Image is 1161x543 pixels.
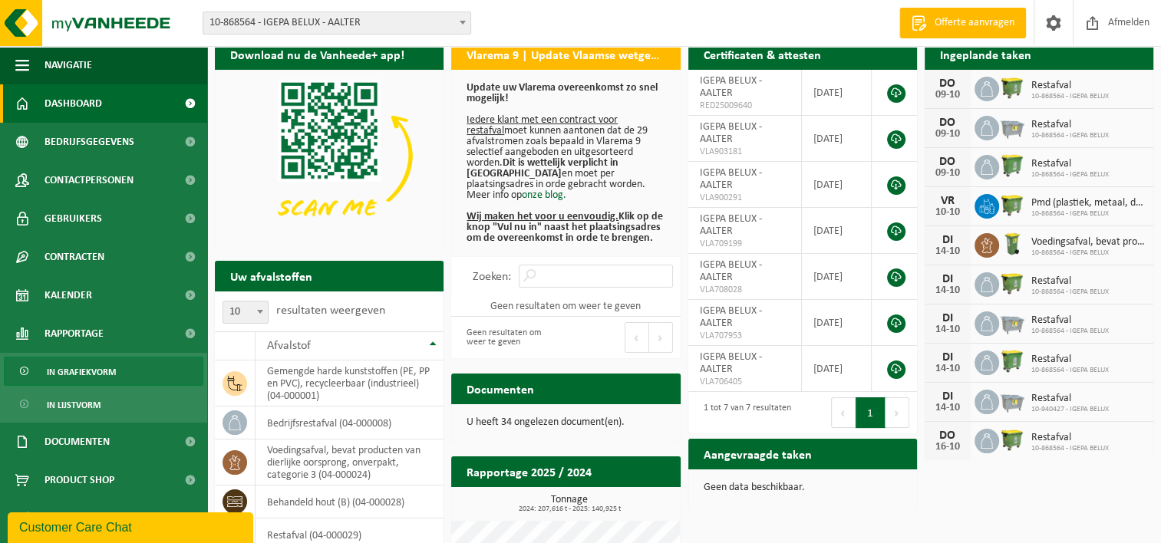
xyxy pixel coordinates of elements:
img: WB-0140-HPE-GN-50 [999,231,1025,257]
span: Product Shop [45,461,114,499]
span: IGEPA BELUX - AALTER [700,75,762,99]
h2: Aangevraagde taken [688,439,827,469]
h2: Certificaten & attesten [688,39,836,69]
span: 10-868564 - IGEPA BELUX [1031,288,1109,297]
img: WB-1100-HPE-GN-50 [999,426,1025,452]
span: Restafval [1031,80,1109,92]
img: WB-2500-GAL-GY-01 [999,309,1025,335]
div: 14-10 [932,324,963,335]
span: Restafval [1031,158,1109,170]
a: Offerte aanvragen [899,8,1026,38]
button: Previous [831,397,856,428]
span: 10-868564 - IGEPA BELUX [1031,92,1109,101]
span: Voedingsafval, bevat producten van dierlijke oorsprong, onverpakt, categorie 3 [1031,236,1146,248]
div: 14-10 [932,285,963,296]
p: U heeft 34 ongelezen document(en). [467,417,665,428]
td: [DATE] [802,300,872,346]
span: 10-868564 - IGEPA BELUX - AALTER [203,12,471,35]
a: Bekijk rapportage [566,486,679,517]
span: 10-868564 - IGEPA BELUX [1031,327,1109,336]
span: 10-868564 - IGEPA BELUX [1031,444,1109,453]
b: Update uw Vlarema overeenkomst zo snel mogelijk! [467,82,658,104]
span: RED25009640 [700,100,790,112]
span: Pmd (plastiek, metaal, drankkartons) (bedrijven) [1031,197,1146,209]
p: Geen data beschikbaar. [704,482,902,493]
span: Documenten [45,423,110,461]
div: DI [932,312,963,324]
h2: Vlarema 9 | Update Vlaamse wetgeving [451,39,680,69]
a: In lijstvorm [4,390,203,419]
span: IGEPA BELUX - AALTER [700,213,762,237]
span: Contracten [45,238,104,276]
div: 14-10 [932,364,963,374]
h2: Download nu de Vanheede+ app! [215,39,420,69]
h2: Uw afvalstoffen [215,261,328,291]
span: Restafval [1031,354,1109,366]
div: Geen resultaten om weer te geven [459,321,558,354]
img: WB-1100-HPE-GN-50 [999,74,1025,100]
span: 10-868564 - IGEPA BELUX [1031,170,1109,179]
img: WB-0770-HPE-GN-50 [999,153,1025,179]
span: VLA708028 [700,284,790,296]
img: WB-1100-HPE-GN-50 [999,192,1025,218]
h3: Tonnage [459,495,680,513]
span: 10 [223,301,269,324]
h2: Rapportage 2025 / 2024 [451,456,607,486]
img: WB-2500-GAL-GY-01 [999,387,1025,413]
span: Afvalstof [267,340,311,352]
td: [DATE] [802,208,872,254]
span: 10-940427 - IGEPA BELUX [1031,405,1109,414]
div: 09-10 [932,168,963,179]
button: Next [886,397,909,428]
span: 2024: 207,616 t - 2025: 140,925 t [459,505,680,513]
h2: Documenten [451,374,549,403]
span: Restafval [1031,119,1109,131]
span: Dashboard [45,84,102,123]
span: Restafval [1031,393,1109,405]
a: onze blog. [522,189,566,201]
div: VR [932,195,963,207]
label: Zoeken: [473,271,511,283]
td: [DATE] [802,254,872,300]
td: behandeld hout (B) (04-000028) [256,485,444,518]
span: In lijstvorm [47,390,101,420]
div: DI [932,273,963,285]
div: 14-10 [932,246,963,257]
p: moet kunnen aantonen dat de 29 afvalstromen zoals bepaald in Vlarema 9 selectief aangeboden en ui... [467,83,665,244]
span: Gebruikers [45,199,102,238]
span: 10-868564 - IGEPA BELUX - AALTER [203,12,470,34]
span: VLA709199 [700,238,790,250]
span: VLA903181 [700,146,790,158]
td: bedrijfsrestafval (04-000008) [256,406,444,439]
span: Restafval [1031,275,1109,288]
span: VLA706405 [700,376,790,388]
span: VLA900291 [700,192,790,204]
span: IGEPA BELUX - AALTER [700,167,762,191]
span: Restafval [1031,314,1109,327]
div: 16-10 [932,442,963,452]
div: DO [932,77,963,90]
span: 10 [223,301,268,323]
span: Navigatie [45,46,92,84]
b: Klik op de knop "Vul nu in" naast het plaatsingsadres om de overeenkomst in orde te brengen. [467,211,663,244]
span: Kalender [45,276,92,314]
td: [DATE] [802,116,872,162]
span: Acceptatievoorwaarden [45,499,169,538]
span: 10-868564 - IGEPA BELUX [1031,366,1109,375]
div: 09-10 [932,90,963,100]
b: Dit is wettelijk verplicht in [GEOGRAPHIC_DATA] [467,157,618,179]
div: 09-10 [932,129,963,140]
div: DI [932,234,963,246]
button: Next [649,322,673,353]
td: gemengde harde kunststoffen (PE, PP en PVC), recycleerbaar (industrieel) (04-000001) [256,360,444,406]
div: 14-10 [932,403,963,413]
div: DO [932,156,963,168]
span: IGEPA BELUX - AALTER [700,121,762,145]
td: voedingsafval, bevat producten van dierlijke oorsprong, onverpakt, categorie 3 (04-000024) [256,439,444,485]
span: 10-868564 - IGEPA BELUX [1031,131,1109,140]
div: DI [932,390,963,403]
span: In grafiekvorm [47,357,116,387]
span: Bedrijfsgegevens [45,123,134,161]
img: Download de VHEPlus App [215,70,444,242]
button: Previous [625,322,649,353]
